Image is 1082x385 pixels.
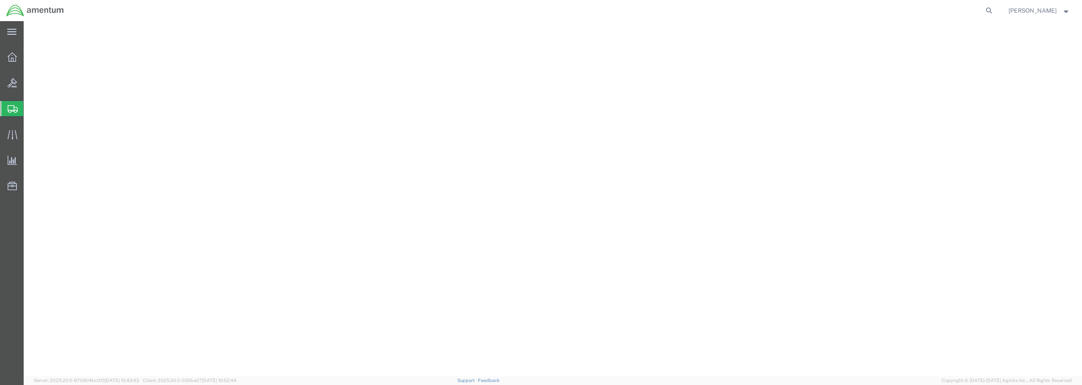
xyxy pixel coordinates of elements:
span: Derrick Gory [1008,6,1057,15]
img: logo [6,4,64,17]
span: [DATE] 10:52:44 [202,378,236,383]
span: [DATE] 10:43:43 [105,378,139,383]
span: Client: 2025.20.0-035ba07 [143,378,236,383]
a: Feedback [478,378,500,383]
a: Support [457,378,478,383]
iframe: FS Legacy Container [24,21,1082,376]
button: [PERSON_NAME] [1008,5,1071,16]
span: Copyright © [DATE]-[DATE] Agistix Inc., All Rights Reserved [942,377,1072,384]
span: Server: 2025.20.0-970904bc0f3 [34,378,139,383]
